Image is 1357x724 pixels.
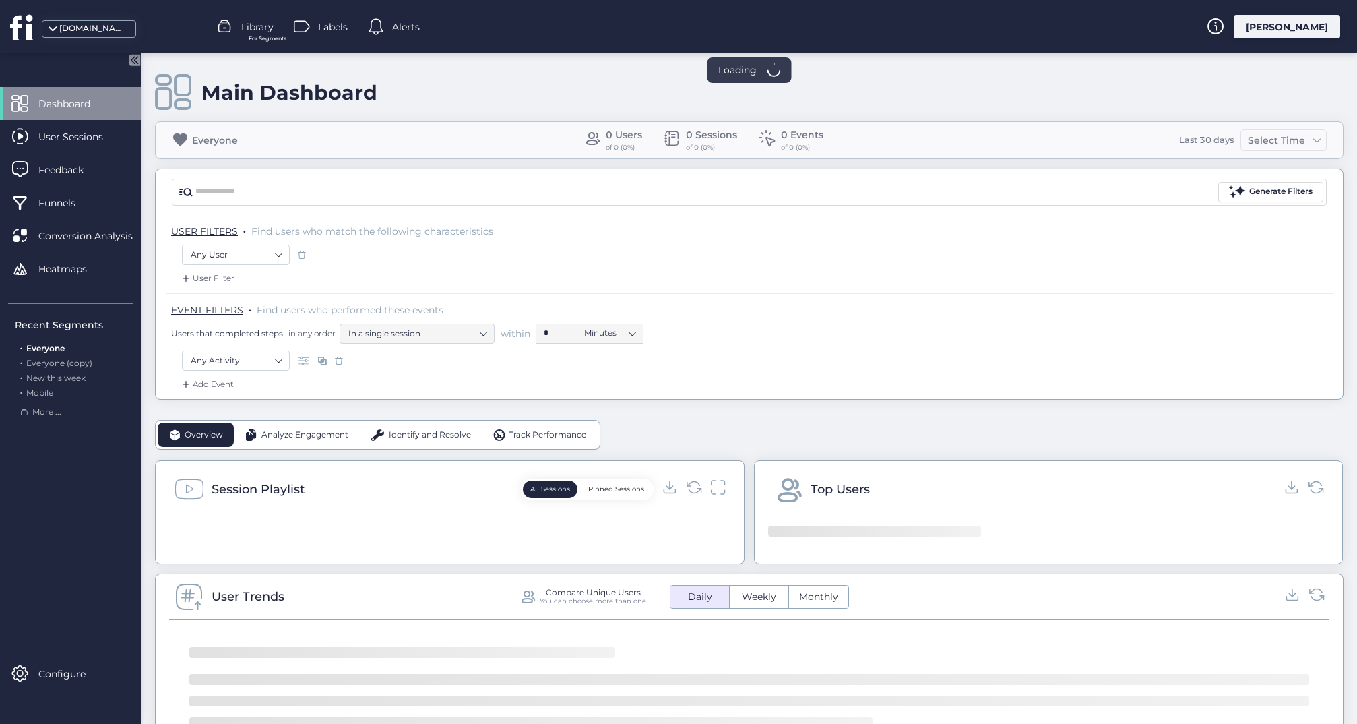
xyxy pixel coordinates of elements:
[261,429,348,442] span: Analyze Engagement
[811,480,870,499] div: Top Users
[249,34,286,43] span: For Segments
[38,195,96,210] span: Funnels
[20,340,22,353] span: .
[201,80,377,105] div: Main Dashboard
[257,304,443,316] span: Find users who performed these events
[179,272,234,285] div: User Filter
[680,590,720,604] span: Daily
[212,587,284,606] div: User Trends
[1234,15,1340,38] div: [PERSON_NAME]
[191,245,281,265] nz-select-item: Any User
[249,301,251,315] span: .
[581,481,652,498] button: Pinned Sessions
[185,429,223,442] span: Overview
[584,323,635,343] nz-select-item: Minutes
[546,588,641,597] div: Compare Unique Users
[501,327,530,340] span: within
[286,328,336,339] span: in any order
[318,20,348,34] span: Labels
[348,324,486,344] nz-select-item: In a single session
[1218,182,1323,202] button: Generate Filters
[20,370,22,383] span: .
[38,129,123,144] span: User Sessions
[670,586,729,608] button: Daily
[38,229,153,243] span: Conversion Analysis
[241,20,274,34] span: Library
[26,373,86,383] span: New this week
[171,304,243,316] span: EVENT FILTERS
[26,343,65,353] span: Everyone
[179,378,234,391] div: Add Event
[392,20,420,34] span: Alerts
[212,480,305,499] div: Session Playlist
[38,262,107,276] span: Heatmaps
[59,22,127,35] div: [DOMAIN_NAME]
[20,355,22,368] span: .
[38,162,104,177] span: Feedback
[734,590,784,604] span: Weekly
[540,597,646,605] div: You can choose more than one
[251,225,493,237] span: Find users who match the following characteristics
[38,667,106,682] span: Configure
[38,96,111,111] span: Dashboard
[523,481,577,498] button: All Sessions
[730,586,788,608] button: Weekly
[1249,185,1313,198] div: Generate Filters
[789,586,848,608] button: Monthly
[32,406,61,419] span: More ...
[26,358,92,368] span: Everyone (copy)
[243,222,246,236] span: .
[171,328,283,339] span: Users that completed steps
[509,429,586,442] span: Track Performance
[791,590,846,604] span: Monthly
[718,63,757,78] span: Loading
[171,225,238,237] span: USER FILTERS
[26,388,53,398] span: Mobile
[20,385,22,398] span: .
[389,429,471,442] span: Identify and Resolve
[15,318,133,332] div: Recent Segments
[191,351,281,371] nz-select-item: Any Activity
